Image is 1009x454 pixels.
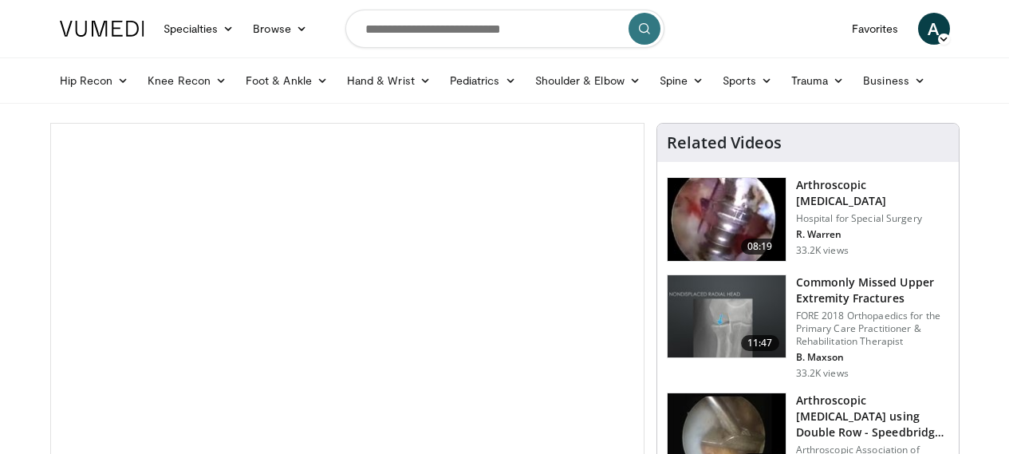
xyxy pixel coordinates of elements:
a: 11:47 Commonly Missed Upper Extremity Fractures FORE 2018 Orthopaedics for the Primary Care Pract... [667,274,949,380]
h3: Arthroscopic [MEDICAL_DATA] using Double Row - Speedbridge Tech… [796,393,949,440]
span: 08:19 [741,239,779,255]
a: Spine [650,65,713,97]
a: Trauma [782,65,854,97]
a: Hip Recon [50,65,139,97]
p: R. Warren [796,228,949,241]
span: 11:47 [741,335,779,351]
a: Shoulder & Elbow [526,65,650,97]
a: Favorites [842,13,908,45]
h3: Arthroscopic [MEDICAL_DATA] [796,177,949,209]
a: 08:19 Arthroscopic [MEDICAL_DATA] Hospital for Special Surgery R. Warren 33.2K views [667,177,949,262]
input: Search topics, interventions [345,10,664,48]
p: Hospital for Special Surgery [796,212,949,225]
a: Knee Recon [138,65,236,97]
p: FORE 2018 Orthopaedics for the Primary Care Practitioner & Rehabilitation Therapist [796,310,949,348]
h3: Commonly Missed Upper Extremity Fractures [796,274,949,306]
img: b2c65235-e098-4cd2-ab0f-914df5e3e270.150x105_q85_crop-smart_upscale.jpg [668,275,786,358]
p: 33.2K views [796,244,849,257]
a: Foot & Ankle [236,65,337,97]
p: 33.2K views [796,367,849,380]
a: Sports [713,65,782,97]
img: 10051_3.png.150x105_q85_crop-smart_upscale.jpg [668,178,786,261]
a: Hand & Wrist [337,65,440,97]
a: Pediatrics [440,65,526,97]
a: Specialties [154,13,244,45]
h4: Related Videos [667,133,782,152]
a: Business [853,65,935,97]
img: VuMedi Logo [60,21,144,37]
p: B. Maxson [796,351,949,364]
a: A [918,13,950,45]
a: Browse [243,13,317,45]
